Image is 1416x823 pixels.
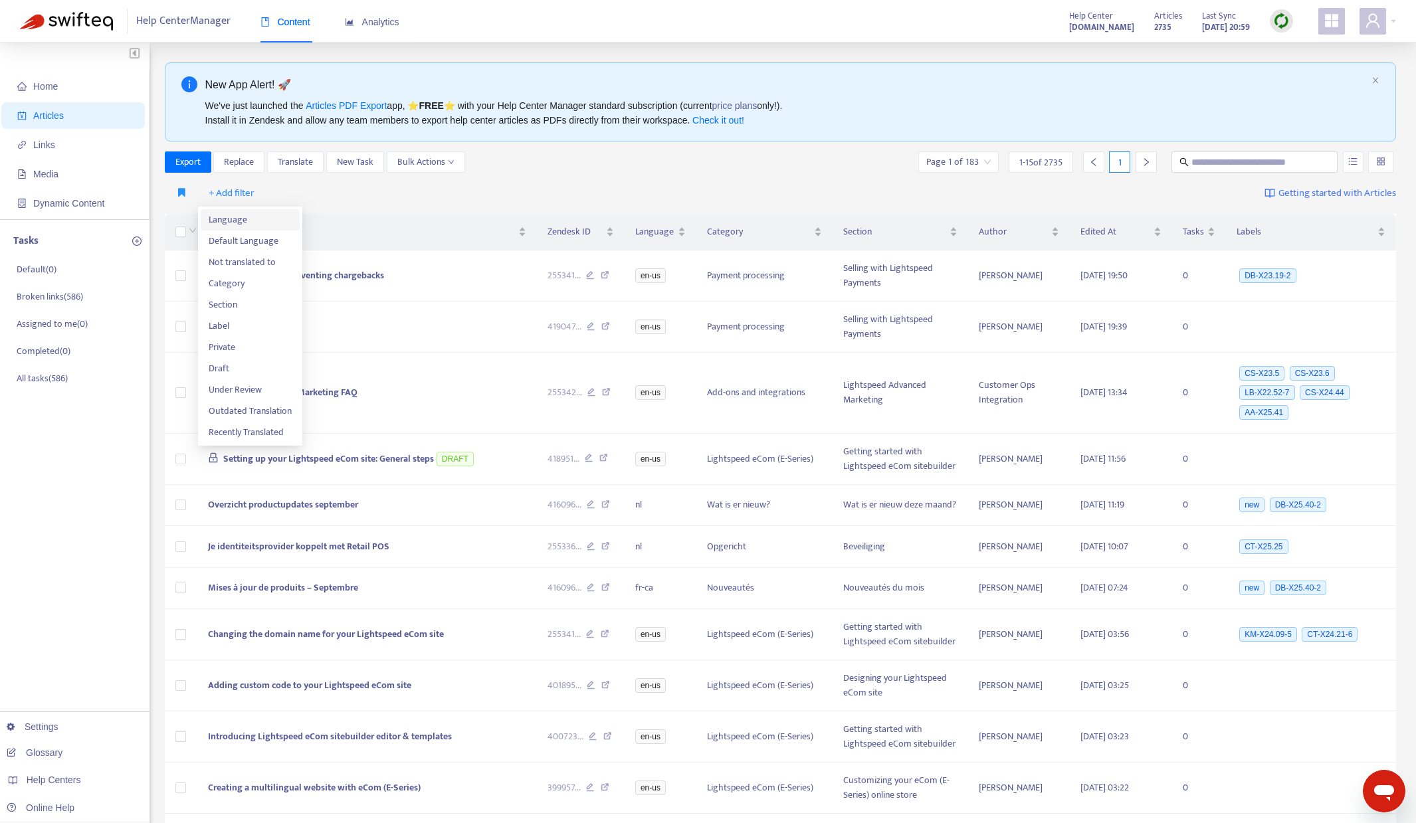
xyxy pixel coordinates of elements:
a: [DOMAIN_NAME] [1069,19,1134,35]
span: Category [707,225,811,239]
p: Assigned to me ( 0 ) [17,317,88,331]
span: Getting started with Articles [1278,186,1396,201]
td: Getting started with Lightspeed eCom sitebuilder [833,711,968,763]
span: Labels [1237,225,1375,239]
span: Not translated to [209,255,292,270]
span: en-us [635,780,666,795]
th: Language [625,214,696,250]
span: Help Center Manager [136,9,231,34]
span: Changing the domain name for your Lightspeed eCom site [208,626,444,642]
span: close [1371,76,1379,84]
span: en-us [635,627,666,642]
p: Tasks [13,233,39,249]
span: right [1142,157,1151,167]
td: [PERSON_NAME] [968,711,1070,763]
td: 0 [1172,660,1227,711]
span: Introducing Lightspeed eCom sitebuilder editor & templates [208,729,452,744]
span: Dynamic Content [33,198,104,209]
span: CT-X24.21-6 [1302,627,1358,642]
span: Translate [278,155,313,169]
span: CS-X23.5 [1239,366,1284,381]
iframe: Button to launch messaging window [1363,770,1405,812]
span: Content [260,17,310,27]
span: [DATE] 03:23 [1080,729,1129,744]
span: 255341 ... [548,627,581,642]
td: [PERSON_NAME] [968,763,1070,814]
span: Help Centers [27,775,81,785]
span: Zendesk ID [548,225,603,239]
div: New App Alert! 🚀 [205,76,1367,93]
td: Customizing your eCom (E-Series) online store [833,763,968,814]
div: We've just launched the app, ⭐ ⭐️ with your Help Center Manager standard subscription (current on... [205,98,1367,128]
span: Links [33,139,55,150]
span: Outdated Translation [209,404,292,418]
span: appstore [1324,13,1340,29]
span: en-us [635,729,666,744]
b: FREE [419,100,443,111]
td: 0 [1172,353,1227,434]
span: Home [33,81,58,92]
span: Replace [224,155,254,169]
span: DB-X23.19-2 [1239,268,1296,283]
span: CT-X25.25 [1239,539,1288,554]
strong: [DOMAIN_NAME] [1069,20,1134,35]
span: user [1365,13,1381,29]
td: Add-ons and integrations [696,353,832,434]
span: Private [209,340,292,355]
td: Lightspeed eCom (E-Series) [696,660,832,711]
button: unordered-list [1343,151,1364,173]
span: Help Center [1069,9,1113,23]
a: Online Help [7,802,74,813]
button: Bulk Actionsdown [387,151,465,173]
td: Designing your Lightspeed eCom site [833,660,968,711]
span: Language [209,213,292,227]
span: LB-X22.52-7 [1239,385,1294,400]
td: Selling with Lightspeed Payments [833,250,968,302]
span: 399957 ... [548,780,581,795]
div: 1 [1109,151,1130,173]
span: Section [843,225,947,239]
a: Check it out! [692,115,744,126]
td: Lightspeed eCom (E-Series) [696,763,832,814]
td: [PERSON_NAME] [968,250,1070,302]
td: [PERSON_NAME] [968,485,1070,527]
td: 0 [1172,763,1227,814]
span: account-book [17,111,27,120]
span: Section [209,298,292,312]
span: Media [33,169,58,179]
span: [DATE] 07:24 [1080,580,1128,595]
span: Author [979,225,1049,239]
span: home [17,82,27,91]
span: Articles [1154,9,1182,23]
span: Setting up your Lightspeed eCom site: General steps [223,451,434,466]
td: [PERSON_NAME] [968,660,1070,711]
td: Lightspeed eCom (E-Series) [696,609,832,660]
button: close [1371,76,1379,85]
span: Articles [33,110,64,121]
span: en-us [635,320,666,334]
td: Opgericht [696,526,832,568]
p: Default ( 0 ) [17,262,56,276]
td: 0 [1172,485,1227,527]
span: 401895 ... [548,678,581,693]
td: Getting started with Lightspeed eCom sitebuilder [833,609,968,660]
span: Default Language [209,234,292,248]
td: 0 [1172,526,1227,568]
button: Replace [213,151,264,173]
p: Completed ( 0 ) [17,344,70,358]
td: nl [625,485,696,527]
span: Je identiteitsprovider koppelt met Retail POS [208,539,389,554]
td: Lightspeed Advanced Marketing [833,353,968,434]
span: Creating a multilingual website with eCom (E-Series) [208,780,421,795]
span: 255341 ... [548,268,581,283]
span: Export [175,155,201,169]
span: [DATE] 19:50 [1080,268,1128,283]
span: [DATE] 19:39 [1080,319,1127,334]
span: lock [208,452,219,463]
td: Nouveautés [696,568,832,610]
td: fr-ca [625,568,696,610]
span: en-us [635,385,666,400]
span: CS-X23.6 [1290,366,1335,381]
span: book [260,17,270,27]
td: [PERSON_NAME] [968,609,1070,660]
